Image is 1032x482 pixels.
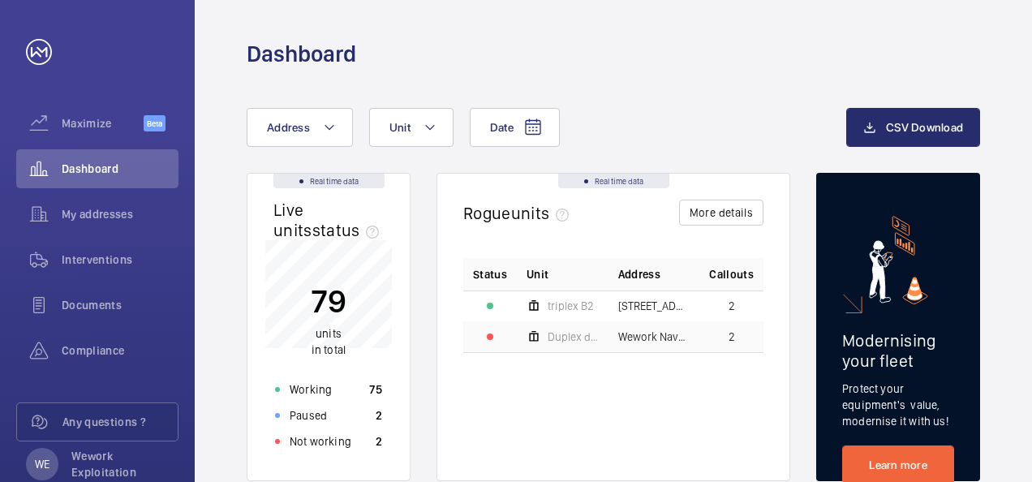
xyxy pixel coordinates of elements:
[273,200,385,240] h2: Live units
[273,174,385,188] div: Real time data
[290,433,351,450] p: Not working
[527,266,548,282] span: Unit
[62,297,178,313] span: Documents
[709,266,754,282] span: Callouts
[35,456,49,472] p: WE
[490,121,514,134] span: Date
[62,161,178,177] span: Dashboard
[311,325,346,358] p: in total
[290,407,327,424] p: Paused
[376,407,382,424] p: 2
[470,108,560,147] button: Date
[62,252,178,268] span: Interventions
[389,121,411,134] span: Unit
[558,174,669,188] div: Real time data
[548,331,599,342] span: Duplex droite
[311,281,346,321] p: 79
[846,108,980,147] button: CSV Download
[376,433,382,450] p: 2
[729,300,735,312] span: 2
[267,121,310,134] span: Address
[511,203,576,223] span: units
[679,200,763,226] button: More details
[548,300,594,312] span: triplex B2
[247,108,353,147] button: Address
[869,216,928,304] img: marketing-card.svg
[473,266,507,282] p: Status
[618,266,660,282] span: Address
[618,331,690,342] span: Wework Navarin - [STREET_ADDRESS]
[316,327,342,340] span: units
[729,331,735,342] span: 2
[144,115,166,131] span: Beta
[62,342,178,359] span: Compliance
[247,39,356,69] h1: Dashboard
[842,330,954,371] h2: Modernising your fleet
[62,414,178,430] span: Any questions ?
[463,203,575,223] h2: Rogue
[886,121,963,134] span: CSV Download
[312,220,386,240] span: status
[71,448,169,480] p: Wework Exploitation
[369,108,454,147] button: Unit
[290,381,332,398] p: Working
[842,381,954,429] p: Protect your equipment's value, modernise it with us!
[62,206,178,222] span: My addresses
[618,300,690,312] span: [STREET_ADDRESS] - [STREET_ADDRESS]
[369,381,382,398] p: 75
[62,115,144,131] span: Maximize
